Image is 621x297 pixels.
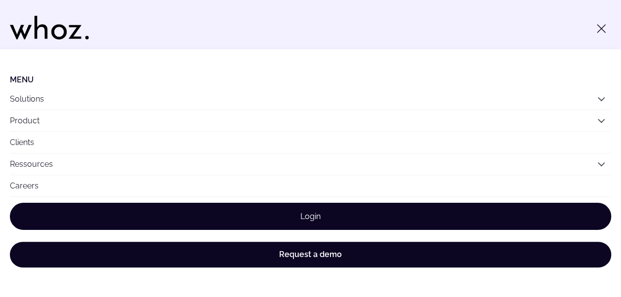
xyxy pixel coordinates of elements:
button: Solutions [10,88,611,110]
button: Product [10,110,611,131]
iframe: Chatbot [556,232,607,283]
a: Ressources [10,159,53,169]
button: Toggle menu [591,19,611,38]
li: Menu [10,75,611,84]
button: Ressources [10,153,611,175]
a: Product [10,116,40,125]
a: Clients [10,132,611,153]
a: Careers [10,175,611,196]
a: Login [10,203,611,230]
a: Request a demo [10,242,611,267]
